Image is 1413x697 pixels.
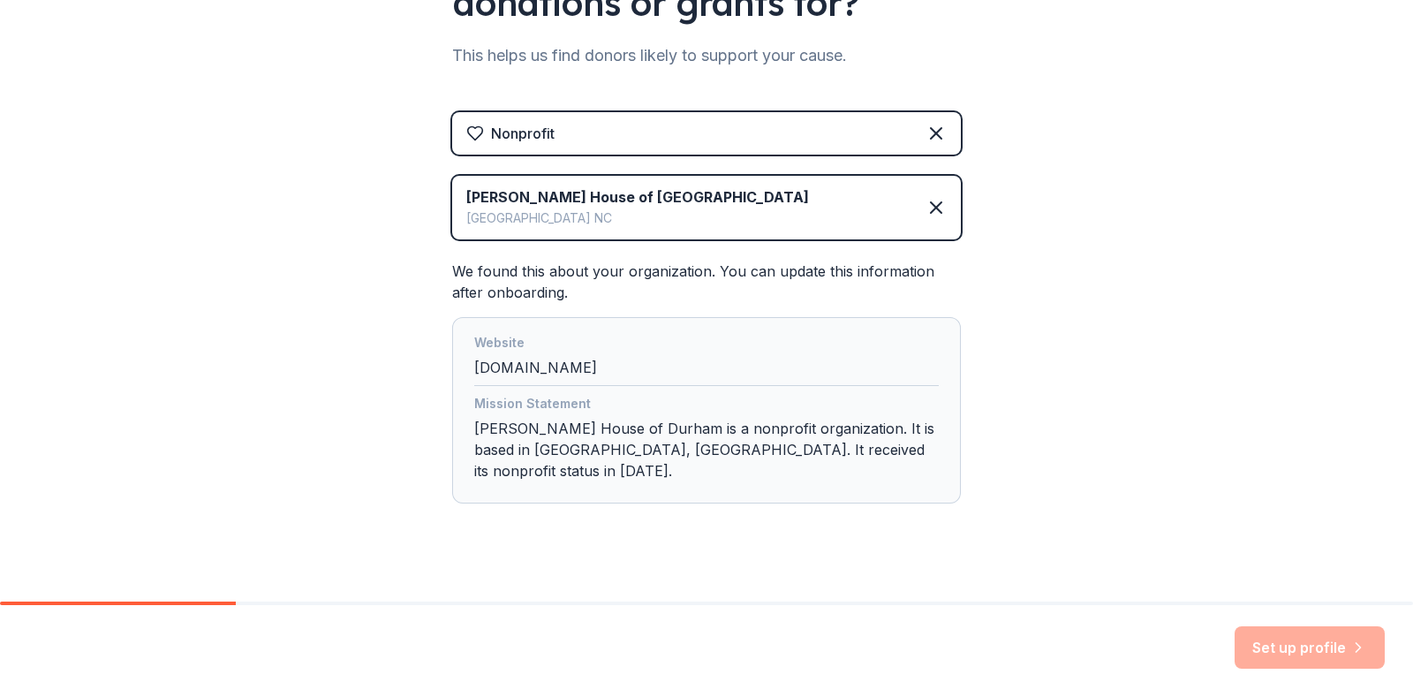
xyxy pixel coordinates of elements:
[452,42,961,70] div: This helps us find donors likely to support your cause.
[466,208,809,229] div: [GEOGRAPHIC_DATA] NC
[474,332,939,357] div: Website
[474,332,939,386] div: [DOMAIN_NAME]
[491,123,555,144] div: Nonprofit
[474,393,939,489] div: [PERSON_NAME] House of Durham is a nonprofit organization. It is based in [GEOGRAPHIC_DATA], [GEO...
[466,186,809,208] div: [PERSON_NAME] House of [GEOGRAPHIC_DATA]
[474,393,939,418] div: Mission Statement
[452,261,961,504] div: We found this about your organization. You can update this information after onboarding.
